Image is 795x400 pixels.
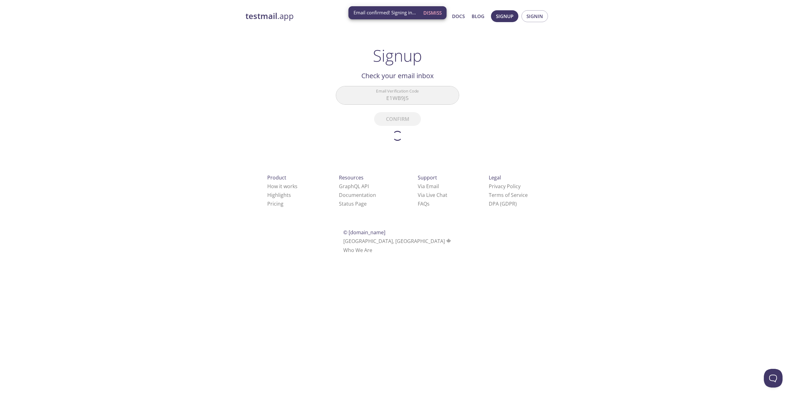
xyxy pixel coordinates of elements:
[343,238,452,245] span: [GEOGRAPHIC_DATA], [GEOGRAPHIC_DATA]
[452,12,465,20] a: Docs
[267,183,298,190] a: How it works
[418,183,439,190] a: Via Email
[418,200,430,207] a: FAQ
[489,183,521,190] a: Privacy Policy
[267,174,286,181] span: Product
[421,7,444,19] button: Dismiss
[521,10,548,22] button: Signin
[343,229,385,236] span: © [DOMAIN_NAME]
[764,369,783,388] iframe: Help Scout Beacon - Open
[267,192,291,198] a: Highlights
[489,200,517,207] a: DPA (GDPR)
[418,192,447,198] a: Via Live Chat
[339,200,367,207] a: Status Page
[489,174,501,181] span: Legal
[339,174,364,181] span: Resources
[418,174,437,181] span: Support
[354,9,416,16] span: Email confirmed! Signing in...
[427,200,430,207] span: s
[336,70,459,81] h2: Check your email inbox
[496,12,513,20] span: Signup
[245,11,392,21] a: testmail.app
[267,200,283,207] a: Pricing
[423,9,442,17] span: Dismiss
[339,183,369,190] a: GraphQL API
[489,192,528,198] a: Terms of Service
[339,192,376,198] a: Documentation
[472,12,484,20] a: Blog
[343,247,372,254] a: Who We Are
[526,12,543,20] span: Signin
[491,10,518,22] button: Signup
[373,46,422,65] h1: Signup
[245,11,277,21] strong: testmail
